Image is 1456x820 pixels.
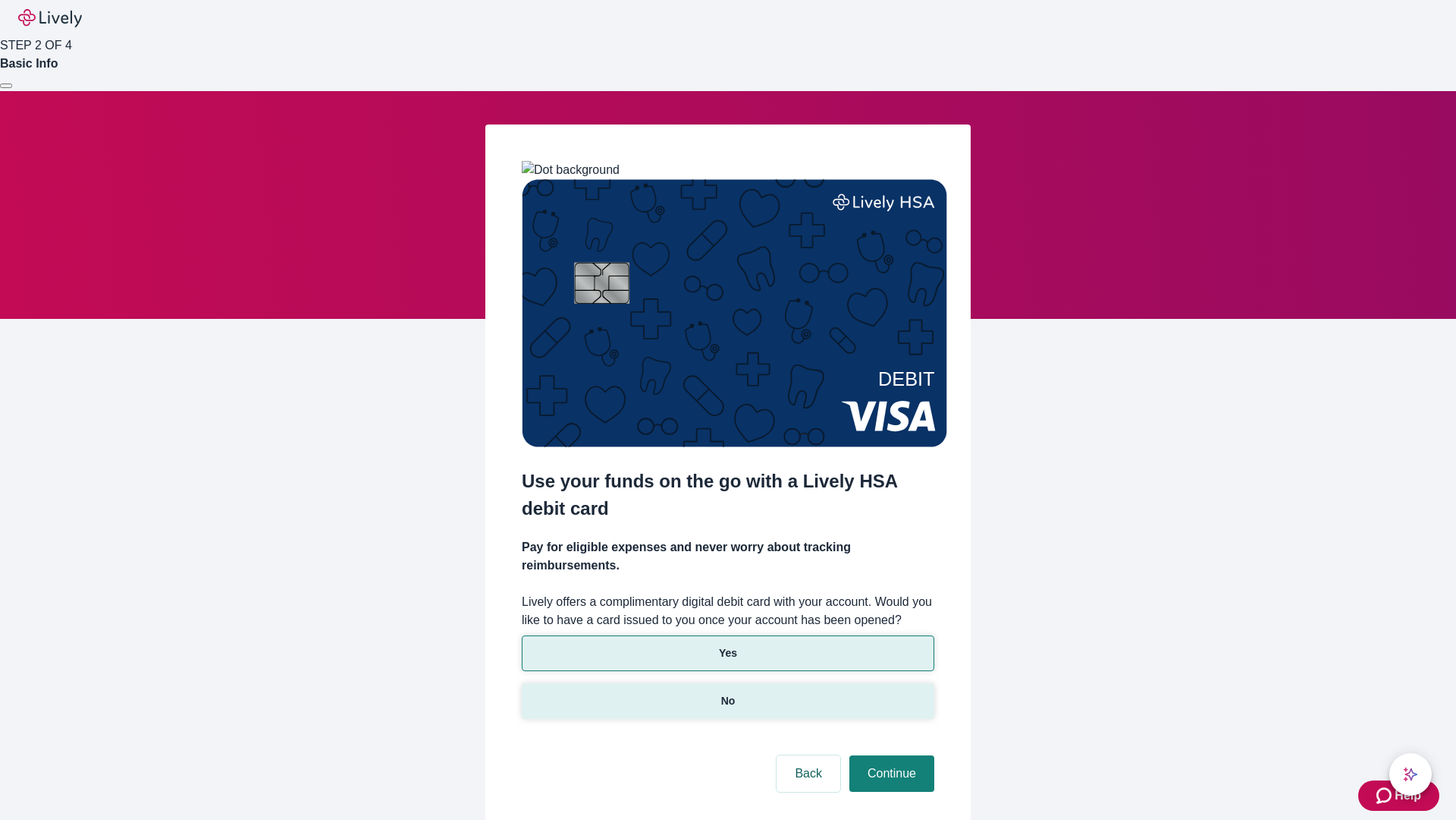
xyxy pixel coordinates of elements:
[522,179,947,447] img: Debit card
[1395,787,1421,805] span: Help
[522,468,934,522] h2: Use your funds on the go with a Lively HSA debit card
[719,645,737,661] p: Yes
[721,693,736,709] p: No
[1376,787,1395,805] svg: Zendesk support icon
[522,593,934,629] label: Lively offers a complimentary digital debit card with your account. Would you like to have a card...
[522,635,934,671] button: Yes
[1358,781,1439,811] button: Zendesk support iconHelp
[18,9,82,27] img: Lively
[1403,767,1418,782] svg: Lively AI Assistant
[522,683,934,719] button: No
[849,755,934,792] button: Continue
[777,755,840,792] button: Back
[1389,753,1432,796] button: chat
[522,538,934,575] h4: Pay for eligible expenses and never worry about tracking reimbursements.
[522,161,620,179] img: Dot background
